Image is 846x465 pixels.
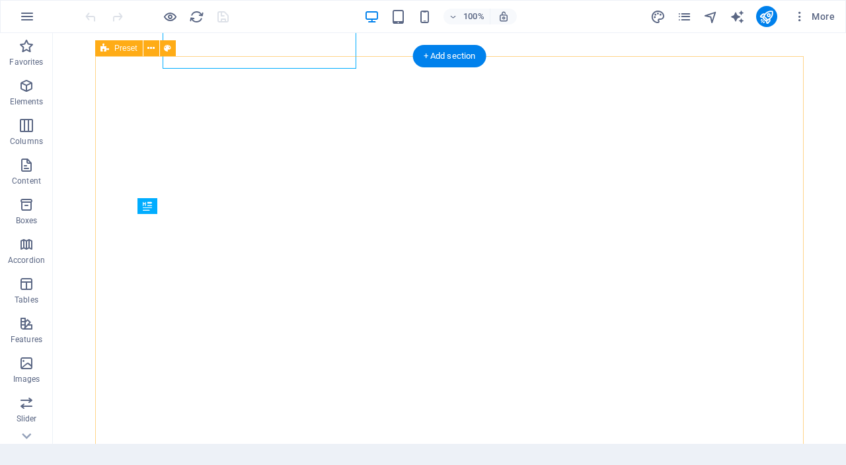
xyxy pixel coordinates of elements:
button: text_generator [730,9,746,24]
p: Slider [17,413,37,424]
p: Elements [10,96,44,107]
i: Publish [759,9,774,24]
div: + Add section [413,45,486,67]
p: Content [12,176,41,186]
button: 100% [443,9,490,24]
i: Design (Ctrl+Alt+Y) [650,9,666,24]
span: More [793,10,835,23]
i: On resize automatically adjust zoom level to fit chosen device. [498,11,510,22]
button: design [650,9,666,24]
p: Images [13,374,40,384]
button: pages [677,9,693,24]
p: Accordion [8,255,45,266]
i: Reload page [189,9,204,24]
p: Columns [10,136,43,147]
button: Click here to leave preview mode and continue editing [162,9,178,24]
i: Pages (Ctrl+Alt+S) [677,9,692,24]
i: Navigator [703,9,718,24]
button: navigator [703,9,719,24]
button: reload [188,9,204,24]
p: Features [11,334,42,345]
span: Preset [114,44,137,52]
p: Tables [15,295,38,305]
h6: 100% [463,9,484,24]
i: AI Writer [730,9,745,24]
button: More [788,6,840,27]
p: Boxes [16,215,38,226]
button: publish [756,6,777,27]
p: Favorites [9,57,43,67]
